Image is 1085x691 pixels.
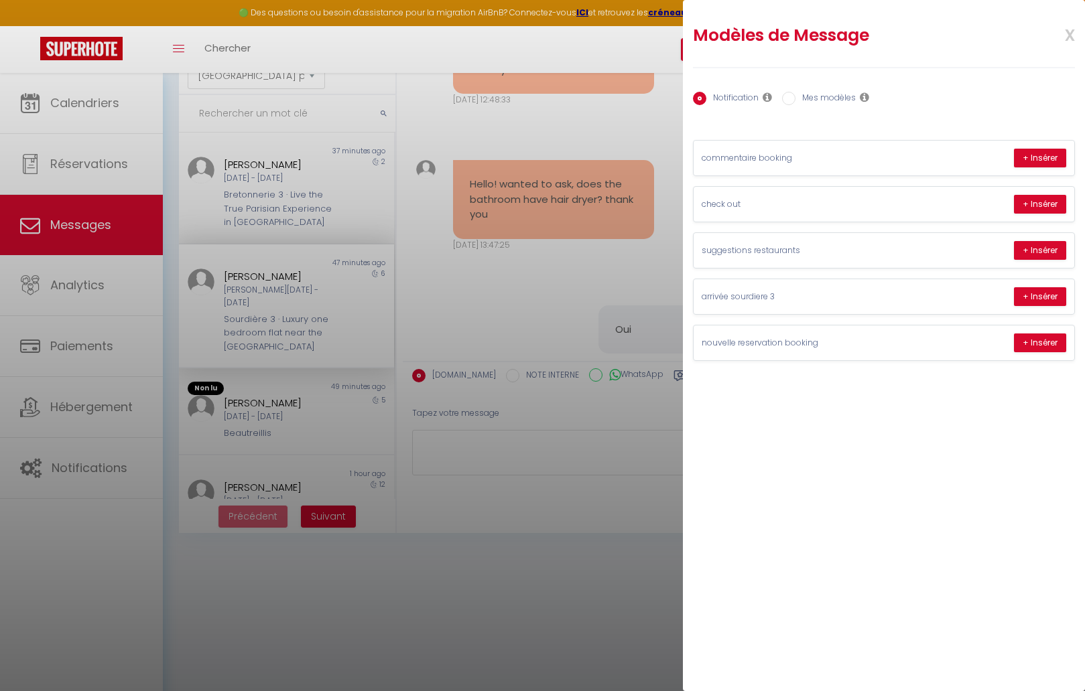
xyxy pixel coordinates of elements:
p: nouvelle reservation booking [702,337,903,350]
p: arrivée sourdiere 3 [702,291,903,303]
i: Les notifications sont visibles par toi et ton équipe [763,92,772,102]
h2: Modèles de Message [693,25,1005,46]
label: Mes modèles [795,92,856,106]
button: + Insérer [1014,241,1066,260]
p: commentaire booking [702,152,903,165]
button: Ouvrir le widget de chat LiveChat [11,5,51,46]
button: + Insérer [1014,149,1066,167]
i: Les modèles généraux sont visibles par vous et votre équipe [860,92,869,102]
button: + Insérer [1014,333,1066,352]
button: + Insérer [1014,287,1066,306]
p: suggestions restaurants [702,244,903,257]
span: x [1033,18,1075,50]
button: + Insérer [1014,195,1066,214]
label: Notification [706,92,759,106]
p: check out [702,198,903,211]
